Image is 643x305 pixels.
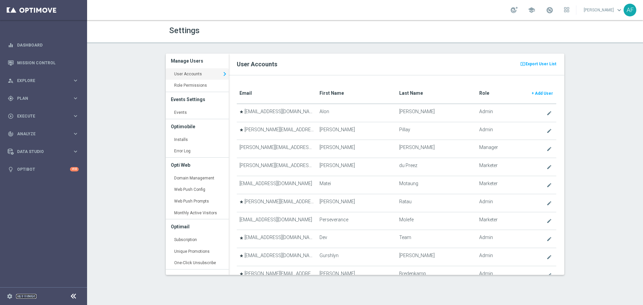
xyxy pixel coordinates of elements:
td: [PERSON_NAME] [317,122,397,140]
a: Optibot [17,160,70,178]
td: [PERSON_NAME] [317,194,397,212]
td: [PERSON_NAME] [397,140,476,158]
span: Explore [17,79,72,83]
span: Manager [479,145,498,150]
span: Admin [479,127,493,133]
a: User Accounts [166,68,229,80]
div: Execute [8,113,72,119]
div: AF [624,4,636,16]
td: Alon [317,104,397,122]
span: Admin [479,235,493,240]
h2: User Accounts [237,60,556,68]
td: [PERSON_NAME][EMAIL_ADDRESS][DOMAIN_NAME] [237,266,316,284]
td: Team [397,230,476,248]
button: lightbulb Optibot +10 [7,167,79,172]
td: [PERSON_NAME] [317,158,397,176]
td: [EMAIL_ADDRESS][DOMAIN_NAME] [237,248,316,266]
a: Web Push Prompts [166,196,229,208]
td: [PERSON_NAME][EMAIL_ADDRESS][DOMAIN_NAME] [237,194,316,212]
td: Gurshlyn [317,248,397,266]
h3: Manage Users [171,54,224,68]
i: create [547,182,552,188]
translate: Email [239,90,252,96]
td: Pillay [397,122,476,140]
td: Motaung [397,176,476,194]
h3: Opti Web [171,158,224,172]
i: keyboard_arrow_right [221,69,229,79]
td: [PERSON_NAME] [317,140,397,158]
i: star [239,236,243,240]
a: Installs [166,134,229,146]
a: Settings [16,294,37,298]
a: Monthly Active Visitors [166,207,229,219]
div: Data Studio keyboard_arrow_right [7,149,79,154]
translate: Role [479,90,489,96]
a: Mission Control [17,54,79,72]
i: create [547,146,552,152]
td: [EMAIL_ADDRESS][DOMAIN_NAME] [237,230,316,248]
td: Matei [317,176,397,194]
td: du Preez [397,158,476,176]
span: keyboard_arrow_down [616,6,623,14]
i: keyboard_arrow_right [72,77,79,84]
td: [PERSON_NAME][EMAIL_ADDRESS][DOMAIN_NAME] [237,122,316,140]
span: Marketer [479,217,498,223]
span: Analyze [17,132,72,136]
h3: Optimobile [171,119,224,134]
translate: First Name [319,90,344,96]
i: create [547,254,552,260]
translate: Last Name [399,90,423,96]
td: Ratau [397,194,476,212]
div: +10 [70,167,79,171]
div: Data Studio [8,149,72,155]
i: create [547,273,552,278]
span: Marketer [479,163,498,168]
i: person_search [8,78,14,84]
div: Optibot [8,160,79,178]
span: Admin [479,271,493,277]
a: [PERSON_NAME]keyboard_arrow_down [583,5,624,15]
div: Explore [8,78,72,84]
button: track_changes Analyze keyboard_arrow_right [7,131,79,137]
a: Subscription [166,234,229,246]
h3: Optimail [171,219,224,234]
i: gps_fixed [8,95,14,101]
td: [PERSON_NAME] [397,104,476,122]
button: person_search Explore keyboard_arrow_right [7,78,79,83]
span: school [528,6,535,14]
button: equalizer Dashboard [7,43,79,48]
i: create [547,110,552,116]
i: track_changes [8,131,14,137]
h1: Settings [169,26,360,35]
i: keyboard_arrow_right [72,131,79,137]
div: Analyze [8,131,72,137]
h3: Events Settings [171,92,224,107]
span: Plan [17,96,72,100]
a: Role Permissions [166,80,229,92]
a: Error Log [166,145,229,157]
span: Admin [479,109,493,115]
a: One-Click Unsubscribe [166,257,229,269]
button: play_circle_outline Execute keyboard_arrow_right [7,113,79,119]
i: create [547,164,552,170]
div: Mission Control [7,60,79,66]
td: [EMAIL_ADDRESS][DOMAIN_NAME] [237,104,316,122]
td: [EMAIL_ADDRESS][DOMAIN_NAME] [237,212,316,230]
td: [PERSON_NAME][EMAIL_ADDRESS][DOMAIN_NAME] [237,140,316,158]
i: star [239,272,243,276]
a: Web Push Config [166,184,229,196]
a: Events [166,107,229,119]
i: create [547,128,552,134]
td: [PERSON_NAME] [397,248,476,266]
td: [PERSON_NAME] [317,266,397,284]
td: Bredenkamp [397,266,476,284]
i: play_circle_outline [8,113,14,119]
td: Dev [317,230,397,248]
i: create [547,236,552,242]
i: present_to_all [520,61,525,67]
a: Domain Management [166,172,229,184]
